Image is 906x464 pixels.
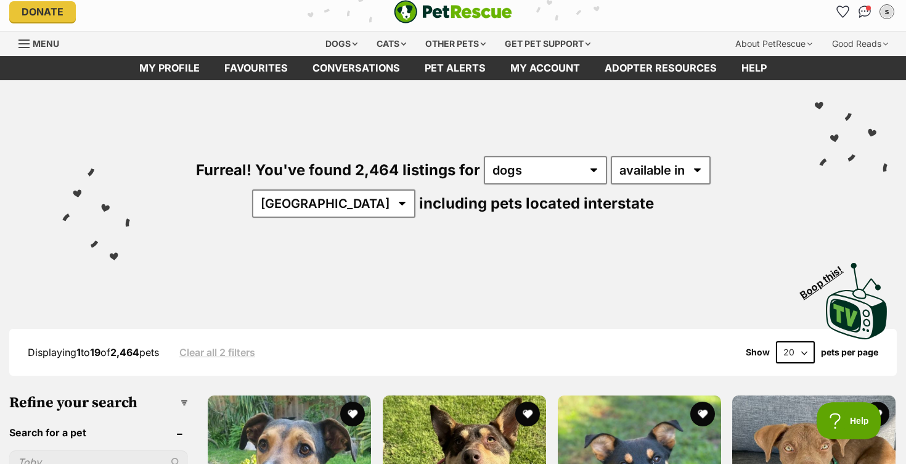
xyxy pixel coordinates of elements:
div: Dogs [317,31,366,56]
label: pets per page [821,347,878,357]
a: Favourites [833,2,852,22]
a: Donate [9,1,76,22]
span: Menu [33,38,59,49]
div: Get pet support [496,31,599,56]
span: including pets located interstate [419,194,654,212]
button: favourite [690,402,714,426]
div: About PetRescue [727,31,821,56]
a: Clear all 2 filters [179,347,255,358]
a: Boop this! [826,252,888,342]
div: Cats [368,31,415,56]
img: chat-41dd97257d64d25036548639549fe6c8038ab92f7586957e7f3b1b290dea8141.svg [859,6,871,18]
a: Pet alerts [412,56,498,80]
strong: 1 [76,346,81,358]
a: Adopter resources [592,56,729,80]
strong: 2,464 [110,346,139,358]
header: Search for a pet [9,427,188,438]
a: My profile [127,56,212,80]
strong: 19 [90,346,100,358]
div: Other pets [417,31,494,56]
span: Show [746,347,770,357]
button: favourite [340,402,365,426]
span: Displaying to of pets [28,346,159,358]
button: favourite [515,402,540,426]
img: PetRescue TV logo [826,263,888,339]
h3: Refine your search [9,394,188,412]
a: Help [729,56,779,80]
button: My account [877,2,897,22]
span: Furreal! You've found 2,464 listings for [196,161,480,179]
a: Favourites [212,56,300,80]
a: My account [498,56,592,80]
a: conversations [300,56,412,80]
div: Good Reads [823,31,897,56]
iframe: Help Scout Beacon - Open [817,402,881,439]
a: Conversations [855,2,875,22]
span: Boop this! [798,256,855,300]
ul: Account quick links [833,2,897,22]
div: s [881,6,893,18]
a: Menu [18,31,68,54]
